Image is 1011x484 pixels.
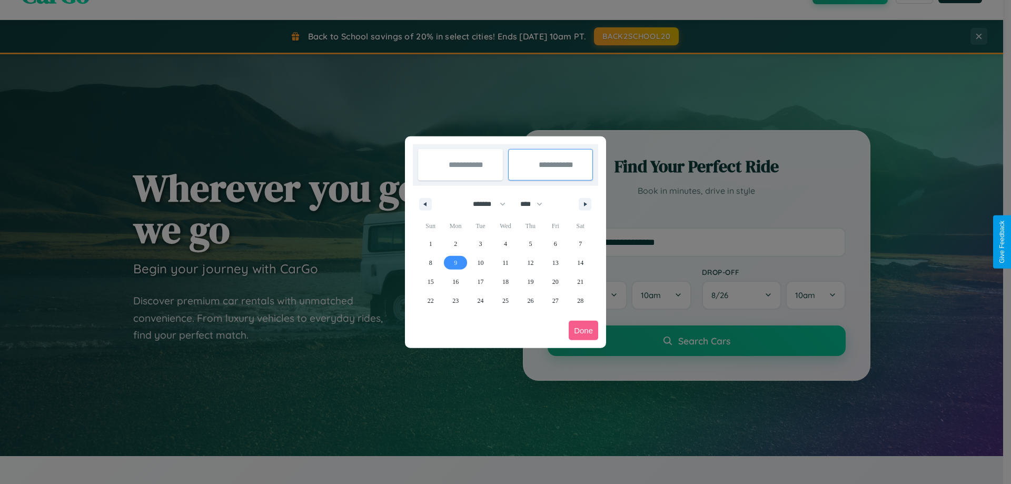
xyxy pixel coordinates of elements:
[443,218,468,234] span: Mon
[443,234,468,253] button: 2
[418,291,443,310] button: 22
[518,253,543,272] button: 12
[577,272,583,291] span: 21
[518,234,543,253] button: 5
[493,291,518,310] button: 25
[527,291,533,310] span: 26
[518,272,543,291] button: 19
[428,272,434,291] span: 15
[493,218,518,234] span: Wed
[468,291,493,310] button: 24
[568,218,593,234] span: Sat
[454,234,457,253] span: 2
[468,272,493,291] button: 17
[493,234,518,253] button: 4
[468,218,493,234] span: Tue
[468,253,493,272] button: 10
[418,272,443,291] button: 15
[543,234,568,253] button: 6
[552,253,559,272] span: 13
[568,234,593,253] button: 7
[452,291,459,310] span: 23
[552,291,559,310] span: 27
[543,272,568,291] button: 20
[518,218,543,234] span: Thu
[527,253,533,272] span: 12
[554,234,557,253] span: 6
[577,253,583,272] span: 14
[418,234,443,253] button: 1
[443,291,468,310] button: 23
[529,234,532,253] span: 5
[478,253,484,272] span: 10
[569,321,598,340] button: Done
[478,291,484,310] span: 24
[454,253,457,272] span: 9
[502,291,509,310] span: 25
[452,272,459,291] span: 16
[998,221,1006,263] div: Give Feedback
[478,272,484,291] span: 17
[443,272,468,291] button: 16
[468,234,493,253] button: 3
[502,253,509,272] span: 11
[502,272,509,291] span: 18
[493,253,518,272] button: 11
[479,234,482,253] span: 3
[568,253,593,272] button: 14
[429,253,432,272] span: 8
[418,253,443,272] button: 8
[543,218,568,234] span: Fri
[579,234,582,253] span: 7
[543,253,568,272] button: 13
[543,291,568,310] button: 27
[504,234,507,253] span: 4
[577,291,583,310] span: 28
[527,272,533,291] span: 19
[429,234,432,253] span: 1
[443,253,468,272] button: 9
[518,291,543,310] button: 26
[568,272,593,291] button: 21
[552,272,559,291] span: 20
[428,291,434,310] span: 22
[418,218,443,234] span: Sun
[568,291,593,310] button: 28
[493,272,518,291] button: 18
